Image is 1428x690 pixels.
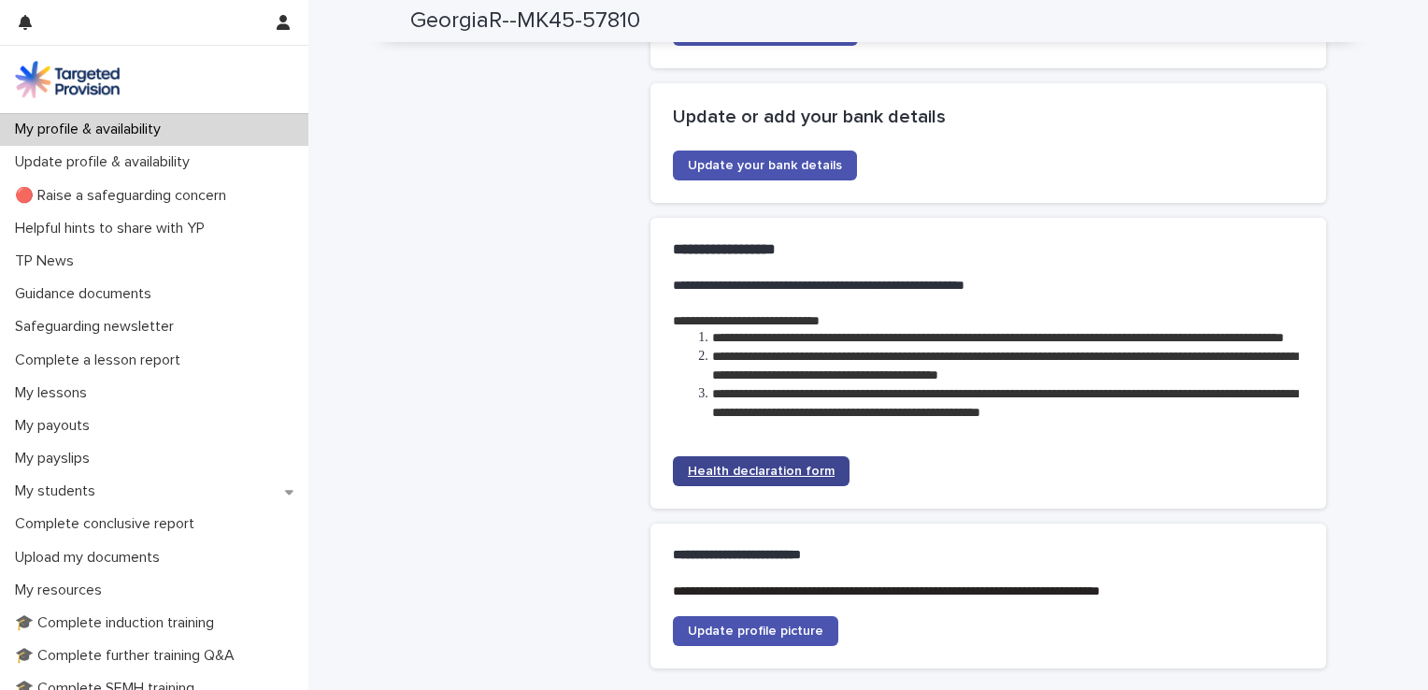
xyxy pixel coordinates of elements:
[7,220,220,237] p: Helpful hints to share with YP
[7,614,229,632] p: 🎓 Complete induction training
[7,482,110,500] p: My students
[7,153,205,171] p: Update profile & availability
[688,625,823,638] span: Update profile picture
[7,515,209,533] p: Complete conclusive report
[7,318,189,336] p: Safeguarding newsletter
[410,7,640,35] h2: GeorgiaR--MK45-57810
[7,121,176,138] p: My profile & availability
[7,285,166,303] p: Guidance documents
[15,61,120,98] img: M5nRWzHhSzIhMunXDL62
[7,647,250,665] p: 🎓 Complete further training Q&A
[688,465,835,478] span: Health declaration form
[7,352,195,369] p: Complete a lesson report
[7,384,102,402] p: My lessons
[673,151,857,180] a: Update your bank details
[7,252,89,270] p: TP News
[688,159,842,172] span: Update your bank details
[7,187,241,205] p: 🔴 Raise a safeguarding concern
[7,417,105,435] p: My payouts
[7,450,105,467] p: My payslips
[7,582,117,599] p: My resources
[673,616,838,646] a: Update profile picture
[673,106,1304,128] h2: Update or add your bank details
[673,456,850,486] a: Health declaration form
[7,549,175,567] p: Upload my documents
